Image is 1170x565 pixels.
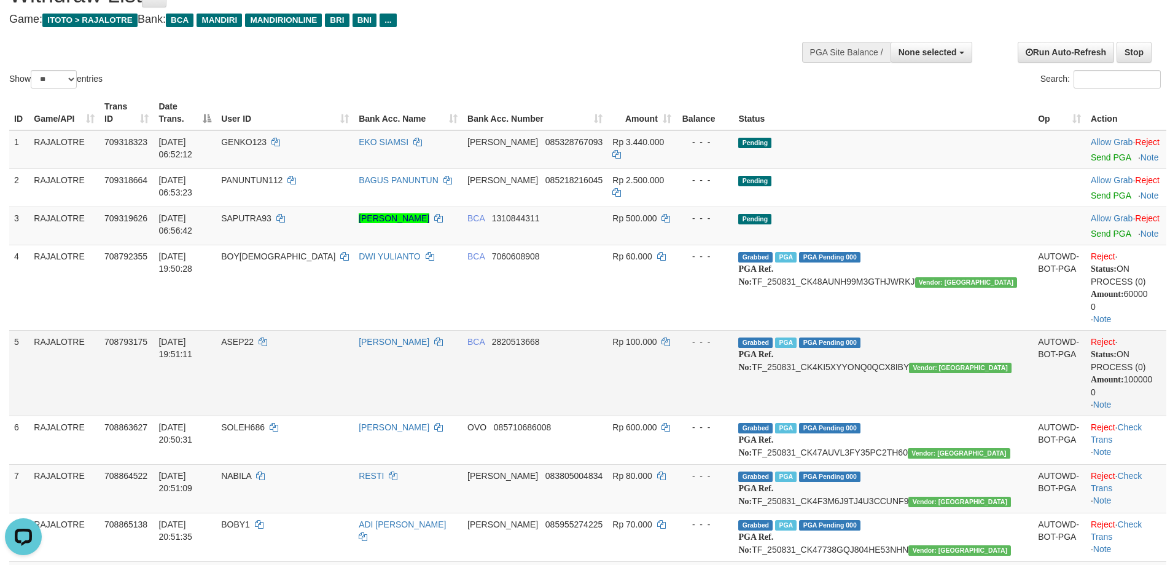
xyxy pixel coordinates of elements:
a: Reject [1091,251,1115,261]
span: [PERSON_NAME] [467,137,538,147]
h4: Game: Bank: [9,14,768,26]
label: Search: [1040,70,1161,89]
a: Reject [1091,471,1115,481]
span: Copy 1310844311 to clipboard [492,213,540,223]
span: Marked by bbujamal [775,520,797,531]
div: - - - [681,470,729,482]
td: AUTOWD-BOT-PGA [1033,330,1086,416]
b: Amount: [1091,290,1124,299]
label: Show entries [9,70,103,89]
span: 708864522 [104,471,147,481]
span: Marked by bbujamal [775,472,797,482]
th: Bank Acc. Name: activate to sort column ascending [354,95,462,130]
b: PGA Ref. No: [738,484,773,506]
span: Rp 600.000 [612,422,657,432]
td: RAJALOTRE [29,245,99,330]
a: EKO SIAMSI [359,137,408,147]
td: · [1086,130,1166,169]
span: Vendor URL: https://checkout4.1velocity.biz [915,277,1018,288]
th: Trans ID: activate to sort column ascending [99,95,154,130]
span: SOLEH686 [221,422,265,432]
a: Reject [1091,337,1115,347]
a: Allow Grab [1091,213,1133,223]
button: Open LiveChat chat widget [5,5,42,42]
span: Grabbed [738,252,773,263]
span: Grabbed [738,338,773,348]
div: - - - [681,518,729,531]
span: · [1091,175,1135,185]
span: Rp 80.000 [612,471,652,481]
span: Rp 2.500.000 [612,175,664,185]
td: TF_250831_CK4F3M6J9TJ4U3CCUNF9 [733,464,1033,513]
span: [PERSON_NAME] [467,175,538,185]
span: BCA [467,337,485,347]
a: Reject [1091,422,1115,432]
td: AUTOWD-BOT-PGA [1033,513,1086,561]
span: [DATE] 20:51:35 [158,520,192,542]
span: ASEP22 [221,337,254,347]
td: TF_250831_CK48AUNH99M3GTHJWRKJ [733,245,1033,330]
span: NABILA [221,471,251,481]
b: Status: [1091,350,1117,359]
th: Game/API: activate to sort column ascending [29,95,99,130]
span: ... [380,14,396,27]
span: MANDIRIONLINE [245,14,322,27]
a: BAGUS PANUNTUN [359,175,439,185]
span: Rp 60.000 [612,251,652,261]
span: PANUNTUN112 [221,175,283,185]
a: Note [1093,400,1112,409]
a: Reject [1135,137,1160,147]
span: BRI [325,14,349,27]
a: Allow Grab [1091,137,1133,147]
td: · · [1086,464,1166,513]
span: BCA [467,251,485,261]
span: [DATE] 06:53:23 [158,175,192,197]
th: Action [1086,95,1166,130]
span: BOBY1 [221,520,250,529]
th: Balance [676,95,734,130]
span: MANDIRI [197,14,242,27]
b: Amount: [1091,375,1124,384]
span: PGA Pending [799,338,860,348]
span: PGA Pending [799,520,860,531]
span: [DATE] 19:51:11 [158,337,192,359]
b: PGA Ref. No: [738,350,773,372]
td: 4 [9,245,29,330]
td: 7 [9,464,29,513]
a: Note [1141,152,1159,162]
a: Send PGA [1091,152,1131,162]
th: Op: activate to sort column ascending [1033,95,1086,130]
span: Pending [738,138,771,148]
span: 709318323 [104,137,147,147]
span: Grabbed [738,520,773,531]
span: 708865138 [104,520,147,529]
div: ON PROCESS (0) 100000 0 [1091,348,1161,398]
span: Rp 100.000 [612,337,657,347]
span: [DATE] 20:51:09 [158,471,192,493]
span: Vendor URL: https://checkout4.1velocity.biz [909,363,1012,373]
input: Search: [1074,70,1161,89]
span: PGA Pending [799,423,860,433]
span: Copy 2820513668 to clipboard [492,337,540,347]
span: PGA Pending [799,252,860,263]
a: Note [1093,544,1112,554]
span: Rp 500.000 [612,213,657,223]
span: Marked by bbujamal [775,423,797,433]
td: RAJALOTRE [29,513,99,561]
td: · · [1086,245,1166,330]
span: Vendor URL: https://checkout4.1velocity.biz [908,448,1010,459]
span: BNI [353,14,376,27]
span: BCA [166,14,193,27]
a: Check Trans [1091,471,1142,493]
td: AUTOWD-BOT-PGA [1033,416,1086,464]
span: 709318664 [104,175,147,185]
a: Reject [1135,213,1160,223]
span: Copy 083805004834 to clipboard [545,471,603,481]
a: DWI YULIANTO [359,251,421,261]
td: 6 [9,416,29,464]
span: [DATE] 20:50:31 [158,422,192,444]
div: - - - [681,136,729,148]
div: ON PROCESS (0) 60000 0 [1091,263,1161,313]
a: ADI [PERSON_NAME] [359,520,446,529]
span: BCA [467,213,485,223]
